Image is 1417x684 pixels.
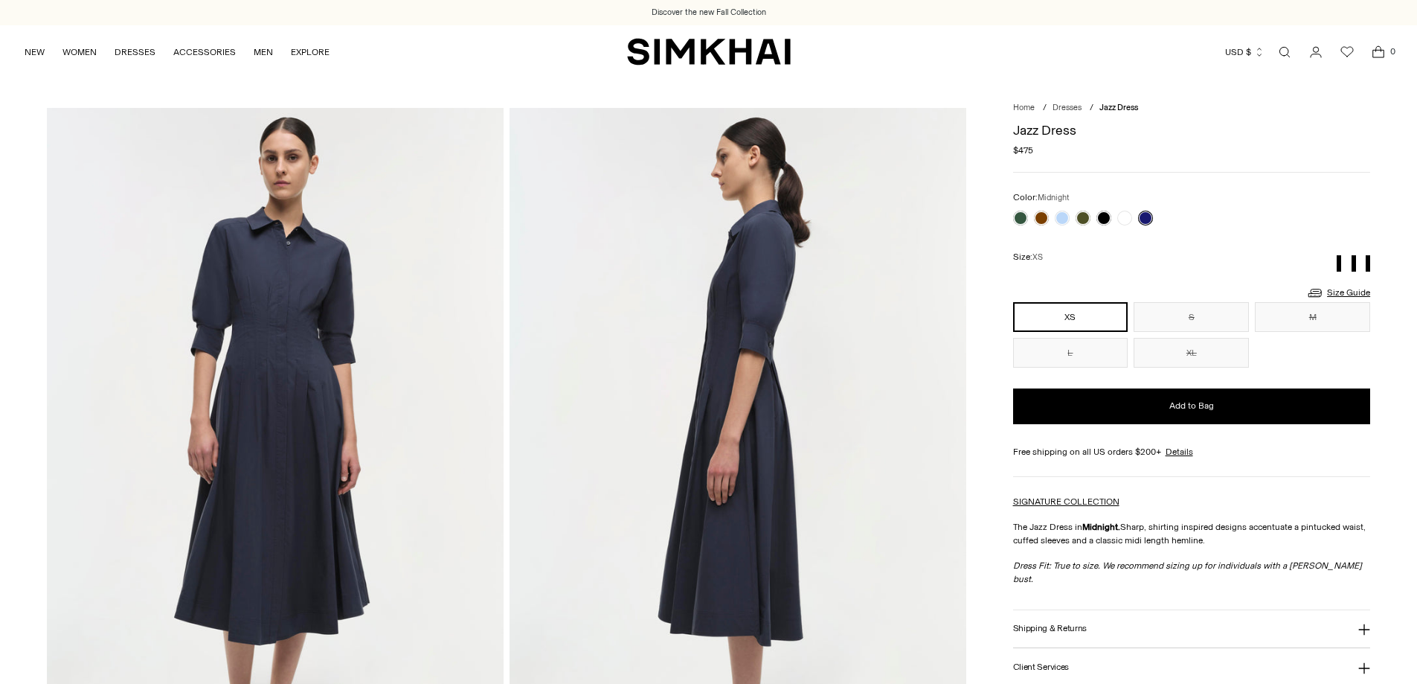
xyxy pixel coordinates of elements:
a: NEW [25,36,45,68]
span: Jazz Dress [1099,103,1138,112]
button: XL [1134,338,1249,368]
label: Color: [1013,191,1070,205]
a: SIGNATURE COLLECTION [1013,496,1119,507]
div: / [1043,102,1047,115]
a: WOMEN [62,36,97,68]
a: SIMKHAI [627,37,791,66]
a: Open cart modal [1363,37,1393,67]
h3: Shipping & Returns [1013,624,1087,633]
button: XS [1013,302,1128,332]
a: ACCESSORIES [173,36,236,68]
em: Dress Fit: True to size. [1013,560,1362,584]
button: Shipping & Returns [1013,610,1371,648]
button: USD $ [1225,36,1265,68]
div: Free shipping on all US orders $200+ [1013,445,1371,458]
a: Wishlist [1332,37,1362,67]
button: L [1013,338,1128,368]
a: DRESSES [115,36,155,68]
span: 0 [1386,45,1399,58]
a: Go to the account page [1301,37,1331,67]
a: Size Guide [1306,284,1370,302]
a: Dresses [1053,103,1082,112]
button: S [1134,302,1249,332]
strong: Midnight. [1082,522,1120,532]
span: $475 [1013,144,1033,157]
span: Add to Bag [1169,400,1214,412]
a: Details [1166,445,1193,458]
button: M [1255,302,1370,332]
h3: Client Services [1013,662,1070,672]
a: EXPLORE [291,36,330,68]
span: Midnight [1038,193,1070,202]
span: We recommend sizing up for individuals with a [PERSON_NAME] bust. [1013,560,1362,584]
a: MEN [254,36,273,68]
a: Open search modal [1270,37,1299,67]
nav: breadcrumbs [1013,102,1371,115]
div: / [1090,102,1093,115]
button: Add to Bag [1013,389,1371,424]
a: Home [1013,103,1035,112]
h1: Jazz Dress [1013,124,1371,137]
label: Size: [1013,250,1043,264]
p: The Jazz Dress in Sharp, shirting inspired designs accentuate a pintucked waist, cuffed sleeves a... [1013,520,1371,547]
span: XS [1032,252,1043,262]
a: Discover the new Fall Collection [652,7,766,19]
